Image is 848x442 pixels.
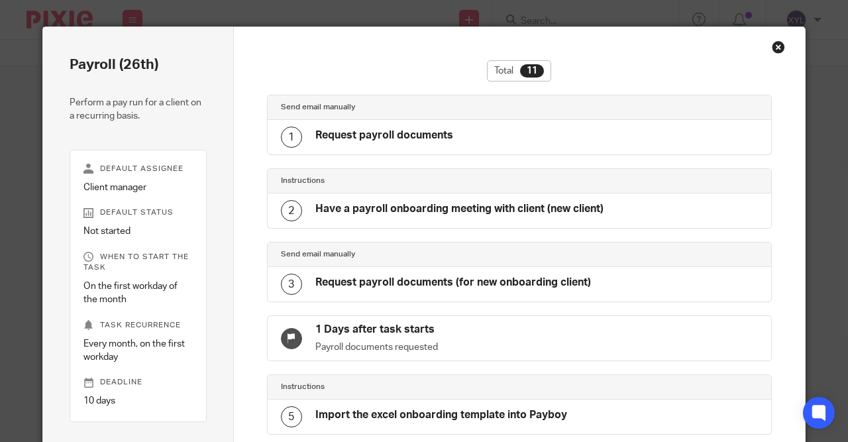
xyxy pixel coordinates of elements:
h4: Send email manually [281,102,519,113]
p: Default assignee [83,164,193,174]
p: Payroll documents requested [315,341,519,354]
p: When to start the task [83,252,193,273]
div: 2 [281,200,302,221]
div: 1 [281,127,302,148]
h4: Import the excel onboarding template into Payboy [315,408,567,422]
h4: Instructions [281,382,519,392]
h4: Have a payroll onboarding meeting with client (new client) [315,202,604,216]
div: 3 [281,274,302,295]
h4: Instructions [281,176,519,186]
p: Not started [83,225,193,238]
p: On the first workday of the month [83,280,193,307]
div: Close this dialog window [772,40,785,54]
h2: Payroll (26th) [70,54,207,76]
h4: Send email manually [281,249,519,260]
h4: Request payroll documents (for new onboarding client) [315,276,591,290]
p: 10 days [83,394,193,408]
h4: Request payroll documents [315,129,453,142]
p: Deadline [83,377,193,388]
p: Perform a pay run for a client on a recurring basis. [70,96,207,123]
p: Task recurrence [83,320,193,331]
p: Every month, on the first workday [83,337,193,364]
p: Client manager [83,181,193,194]
div: 11 [520,64,544,78]
p: Default status [83,207,193,218]
h4: 1 Days after task starts [315,323,519,337]
div: 5 [281,406,302,427]
div: Total [487,60,551,82]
